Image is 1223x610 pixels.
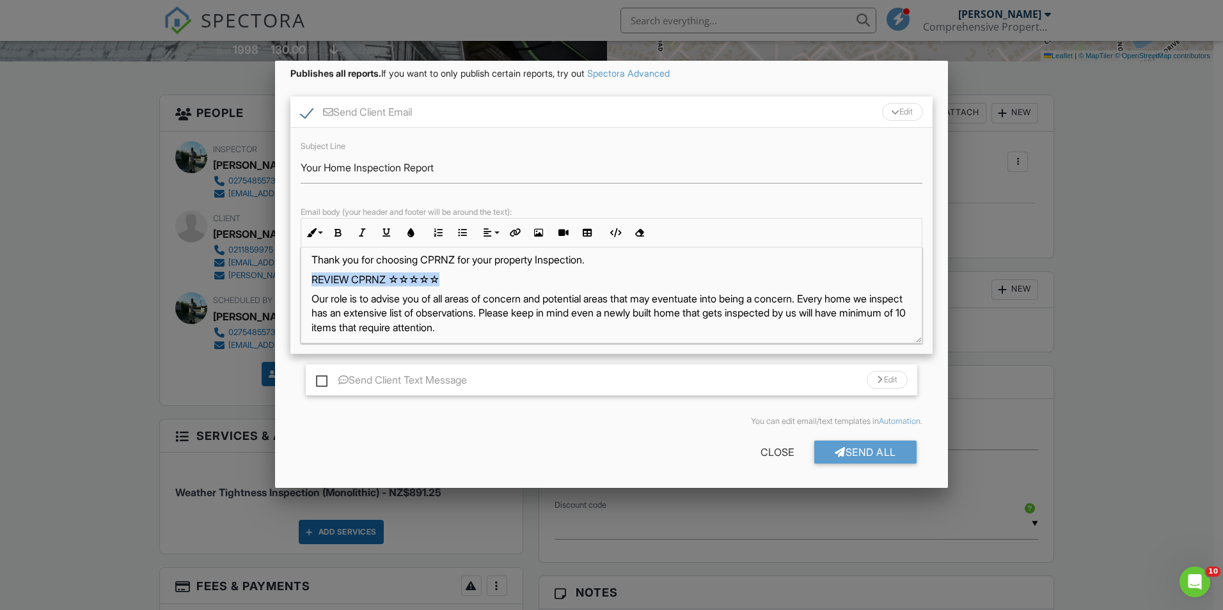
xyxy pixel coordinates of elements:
[575,221,599,245] button: Insert Table
[290,68,381,79] strong: Publishes all reports.
[301,416,922,426] div: You can edit email/text templates in .
[312,340,482,353] strong: :
[603,221,627,245] button: Code View
[350,221,374,245] button: Italic (Ctrl+I)
[312,273,439,286] a: REVIEW CPRNZ ☆☆☆☆☆
[1206,567,1220,577] span: 10
[1180,567,1210,597] iframe: Intercom live chat
[398,221,423,245] button: Colors
[301,207,512,217] label: Email body (your header and footer will be around the text):
[551,221,575,245] button: Insert Video
[326,221,350,245] button: Bold (Ctrl+B)
[312,292,911,334] p: Our role is to advise you of all areas of concern and potential areas that may eventuate into bei...
[879,416,920,426] a: Automation
[814,441,917,464] div: Send All
[290,68,585,79] span: If you want to only publish certain reports, try out
[526,221,551,245] button: Insert Image (Ctrl+P)
[587,68,670,79] a: Spectora Advanced
[312,253,911,267] p: Thank you for choosing CPRNZ for your property Inspection.
[301,106,412,122] label: Send Client Email
[867,371,908,389] div: Edit
[301,141,345,151] label: Subject Line
[450,221,475,245] button: Unordered List
[316,374,467,390] label: Send Client Text Message
[502,221,526,245] button: Insert Link (Ctrl+K)
[301,221,326,245] button: Inline Style
[374,221,398,245] button: Underline (Ctrl+U)
[312,340,479,353] u: Helpful tips for reading your report
[882,103,923,121] div: Edit
[312,340,911,382] p: We recommend viewing your report in PDF format. You can select either PDF summary or PDF full rep...
[740,441,814,464] div: Close
[426,221,450,245] button: Ordered List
